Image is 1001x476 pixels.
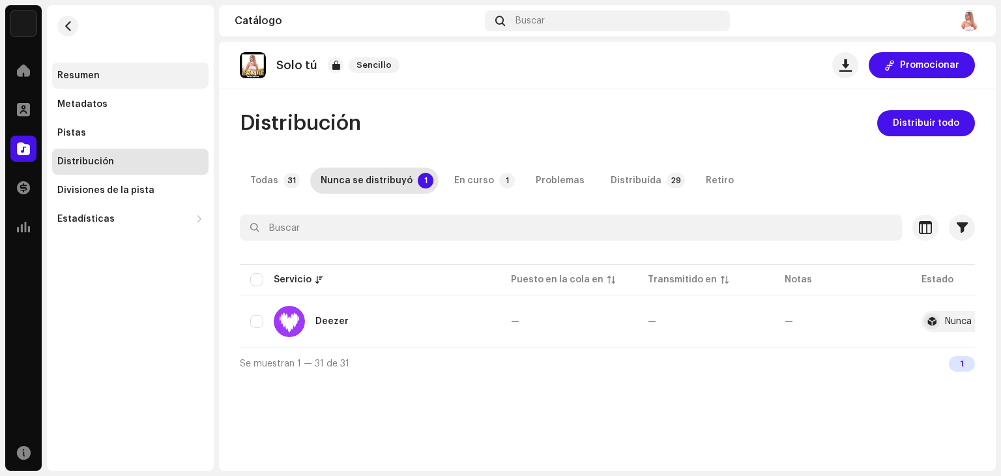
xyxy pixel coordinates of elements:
[611,168,661,194] div: Distribuída
[52,177,209,203] re-m-nav-item: Divisiones de la pista
[52,120,209,146] re-m-nav-item: Pistas
[893,110,959,136] span: Distribuir todo
[52,149,209,175] re-m-nav-item: Distribución
[52,63,209,89] re-m-nav-item: Resumen
[349,57,399,73] span: Sencillo
[57,156,114,167] div: Distribución
[900,52,959,78] span: Promocionar
[57,70,100,81] div: Resumen
[648,273,717,286] div: Transmitido en
[52,206,209,232] re-m-nav-dropdown: Estadísticas
[240,52,266,78] img: f6a8f7ae-3873-4e50-8c43-3d88a6e7f125
[536,168,585,194] div: Problemas
[240,215,902,241] input: Buscar
[57,99,108,110] div: Metadatos
[57,128,86,138] div: Pistas
[276,59,317,72] p: Solo tú
[959,10,980,31] img: ca428dd1-b208-4446-aa79-b44b60839ff7
[274,273,312,286] div: Servicio
[250,168,278,194] div: Todas
[949,356,975,372] div: 1
[869,52,975,78] button: Promocionar
[283,173,300,188] p-badge: 31
[515,16,545,26] span: Buscar
[57,185,154,196] div: Divisiones de la pista
[511,317,519,326] span: —
[10,10,36,37] img: 40d31eee-25aa-4f8a-9761-0bbac6d73880
[57,214,115,224] div: Estadísticas
[240,110,361,136] span: Distribución
[648,317,656,326] span: —
[454,168,494,194] div: En curso
[315,317,349,326] div: Deezer
[667,173,685,188] p-badge: 29
[877,110,975,136] button: Distribuir todo
[785,317,793,326] re-a-table-badge: —
[235,16,480,26] div: Catálogo
[52,91,209,117] re-m-nav-item: Metadatos
[240,359,349,368] span: Se muestran 1 — 31 de 31
[499,173,515,188] p-badge: 1
[321,168,413,194] div: Nunca se distribuyó
[511,273,603,286] div: Puesto en la cola en
[706,168,734,194] div: Retiro
[418,173,433,188] p-badge: 1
